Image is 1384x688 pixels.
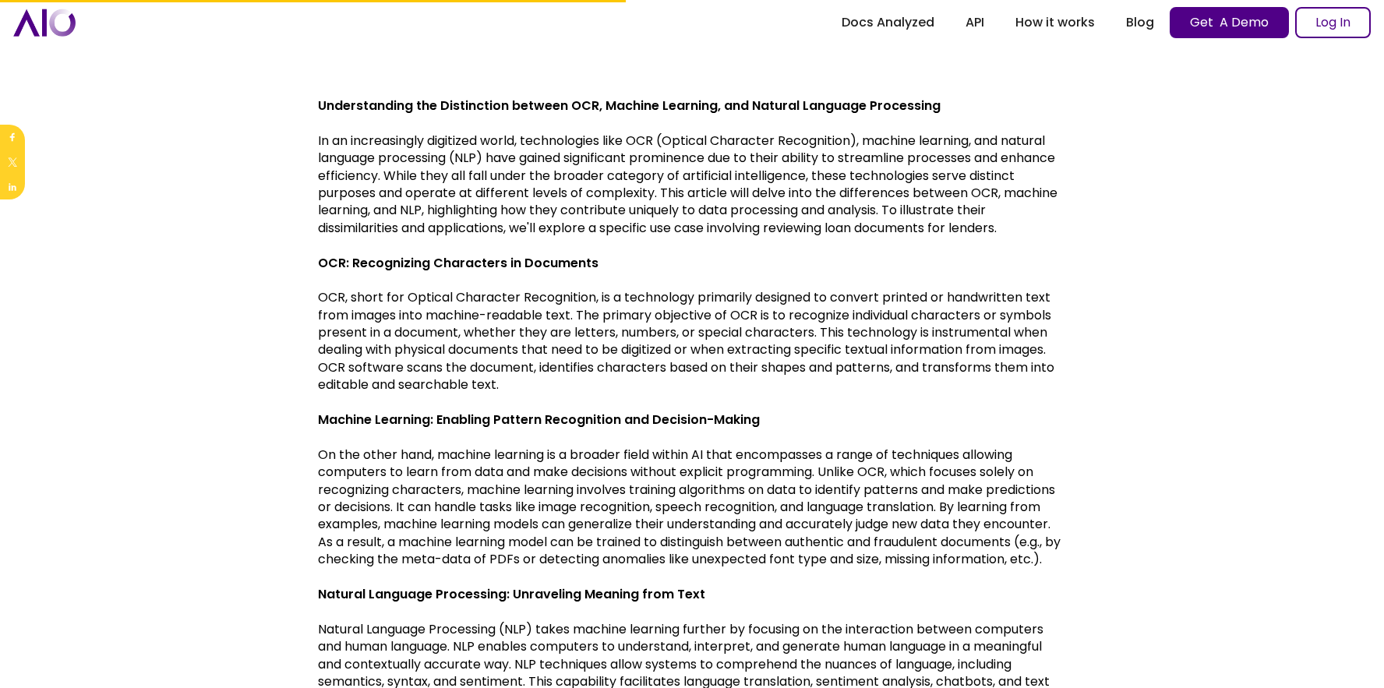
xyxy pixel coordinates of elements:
a: API [950,9,1000,37]
p: ‍ [318,237,1066,254]
a: How it works [1000,9,1110,37]
strong: Natural Language Processing: Unraveling Meaning from Text [318,585,705,603]
p: On the other hand, machine learning is a broader field within AI that encompasses a range of tech... [318,446,1066,569]
p: ‍ [318,255,1066,272]
p: OCR, short for Optical Character Recognition, is a technology primarily designed to convert print... [318,289,1066,393]
p: ‍ [318,394,1066,411]
p: In an increasingly digitized world, technologies like OCR (Optical Character Recognition), machin... [318,132,1066,237]
p: ‍ [318,272,1066,289]
a: home [13,9,76,36]
a: Log In [1295,7,1371,38]
p: ‍ [318,115,1066,132]
a: Docs Analyzed [826,9,950,37]
a: Blog [1110,9,1170,37]
a: Get A Demo [1170,7,1289,38]
p: ‍ [318,603,1066,620]
p: ‍ [318,429,1066,446]
strong: Machine Learning: Enabling Pattern Recognition and Decision-Making [318,411,760,429]
strong: Understanding the Distinction between OCR, Machine Learning, and Natural Language Processing [318,97,941,115]
strong: OCR: Recognizing Characters in Documents [318,254,598,272]
p: ‍ [318,569,1066,586]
